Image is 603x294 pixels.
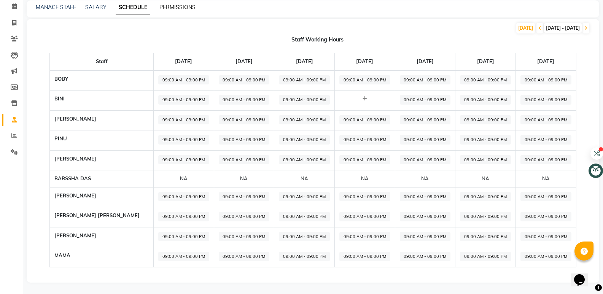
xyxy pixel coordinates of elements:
th: [DATE] [274,53,335,70]
span: 09:00 AM - 09:00 PM [158,155,209,165]
span: 09:00 AM - 09:00 PM [279,115,330,125]
span: 09:00 AM - 09:00 PM [279,252,330,261]
a: MANAGE STAFF [36,4,76,11]
span: 09:00 AM - 09:00 PM [400,192,451,202]
th: Staff [50,53,153,70]
span: 09:00 AM - 09:00 PM [279,155,330,165]
span: 09:00 AM - 09:00 PM [520,192,571,202]
span: 09:00 AM - 09:00 PM [219,212,270,221]
th: [DATE] [515,53,576,70]
th: [PERSON_NAME] [50,150,153,170]
a: SALARY [85,4,107,11]
span: 09:00 AM - 09:00 PM [339,252,390,261]
th: [DATE] [153,53,214,70]
div: [DATE] [516,23,535,33]
span: 09:00 AM - 09:00 PM [339,155,390,165]
span: 09:00 AM - 09:00 PM [279,192,330,202]
span: 09:00 AM - 09:00 PM [219,135,270,145]
div: NA [158,175,209,183]
span: 09:00 AM - 09:00 PM [520,212,571,221]
div: NA [219,175,270,183]
span: 09:00 AM - 09:00 PM [520,252,571,261]
span: 09:00 AM - 09:00 PM [339,212,390,221]
span: 09:00 AM - 09:00 PM [339,192,390,202]
span: 09:00 AM - 09:00 PM [460,95,511,105]
span: 09:00 AM - 09:00 PM [339,75,390,85]
th: BINI [50,91,153,111]
div: NA [400,175,451,183]
span: 09:00 AM - 09:00 PM [460,252,511,261]
span: 09:00 AM - 09:00 PM [219,95,270,105]
th: BOBY [50,70,153,91]
span: 09:00 AM - 09:00 PM [279,75,330,85]
span: 09:00 AM - 09:00 PM [158,115,209,125]
div: NA [339,175,390,183]
span: 09:00 AM - 09:00 PM [158,135,209,145]
th: [DATE] [455,53,516,70]
span: 09:00 AM - 09:00 PM [279,212,330,221]
span: 09:00 AM - 09:00 PM [219,192,270,202]
span: 09:00 AM - 09:00 PM [460,135,511,145]
span: 09:00 AM - 09:00 PM [279,135,330,145]
span: 09:00 AM - 09:00 PM [460,212,511,221]
span: 09:00 AM - 09:00 PM [520,75,571,85]
a: SCHEDULE [116,1,150,14]
span: 09:00 AM - 09:00 PM [219,252,270,261]
iframe: chat widget [571,264,595,286]
span: 09:00 AM - 09:00 PM [520,155,571,165]
span: 09:00 AM - 09:00 PM [158,212,209,221]
th: [DATE] [395,53,455,70]
div: Staff Working Hours [36,36,599,44]
span: [DATE] - [DATE] [544,23,582,33]
div: NA [520,175,571,183]
span: 09:00 AM - 09:00 PM [400,135,451,145]
span: 09:00 AM - 09:00 PM [400,252,451,261]
span: 09:00 AM - 09:00 PM [400,95,451,105]
span: 09:00 AM - 09:00 PM [400,155,451,165]
th: [PERSON_NAME] [50,110,153,130]
span: 09:00 AM - 09:00 PM [219,115,270,125]
span: 09:00 AM - 09:00 PM [158,252,209,261]
span: 09:00 AM - 09:00 PM [279,232,330,242]
span: 09:00 AM - 09:00 PM [219,232,270,242]
div: NA [279,175,330,183]
span: 09:00 AM - 09:00 PM [520,232,571,242]
span: 09:00 AM - 09:00 PM [339,115,390,125]
span: 09:00 AM - 09:00 PM [460,155,511,165]
span: 09:00 AM - 09:00 PM [460,75,511,85]
span: 09:00 AM - 09:00 PM [158,192,209,202]
span: 09:00 AM - 09:00 PM [460,115,511,125]
th: MAMA [50,247,153,267]
th: [PERSON_NAME] [50,187,153,207]
th: BARSSHA DAS [50,170,153,188]
th: [DATE] [214,53,274,70]
div: NA [460,175,511,183]
span: 09:00 AM - 09:00 PM [520,115,571,125]
span: 09:00 AM - 09:00 PM [460,232,511,242]
span: 09:00 AM - 09:00 PM [520,135,571,145]
span: 09:00 AM - 09:00 PM [400,232,451,242]
span: 09:00 AM - 09:00 PM [158,95,209,105]
th: [PERSON_NAME] [50,227,153,247]
span: 09:00 AM - 09:00 PM [158,75,209,85]
span: 09:00 AM - 09:00 PM [279,95,330,105]
span: 09:00 AM - 09:00 PM [158,232,209,242]
span: 09:00 AM - 09:00 PM [460,192,511,202]
th: [PERSON_NAME] [PERSON_NAME] [50,207,153,227]
span: 09:00 AM - 09:00 PM [219,155,270,165]
span: 09:00 AM - 09:00 PM [400,212,451,221]
span: 09:00 AM - 09:00 PM [339,232,390,242]
th: PINU [50,130,153,151]
span: 09:00 AM - 09:00 PM [339,135,390,145]
span: 09:00 AM - 09:00 PM [400,115,451,125]
th: [DATE] [334,53,395,70]
span: 09:00 AM - 09:00 PM [219,75,270,85]
span: 09:00 AM - 09:00 PM [520,95,571,105]
a: PERMISSIONS [159,4,196,11]
span: 09:00 AM - 09:00 PM [400,75,451,85]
